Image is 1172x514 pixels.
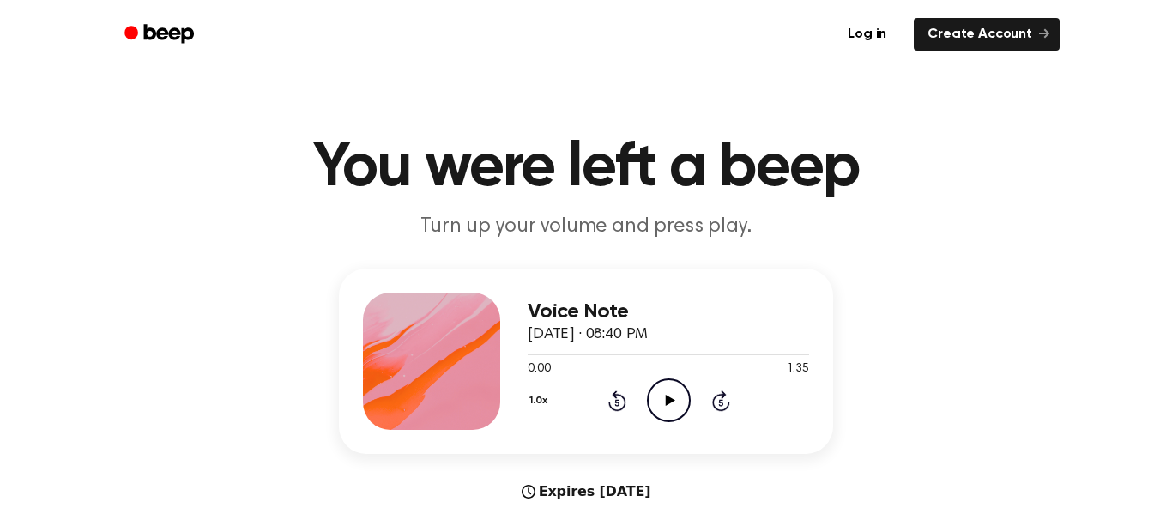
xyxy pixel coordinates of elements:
p: Turn up your volume and press play. [257,213,915,241]
a: Log in [831,15,903,54]
button: 1.0x [528,386,553,415]
a: Beep [112,18,209,51]
span: [DATE] · 08:40 PM [528,327,648,342]
div: Expires [DATE] [522,481,651,502]
a: Create Account [914,18,1060,51]
h3: Voice Note [528,300,809,324]
h1: You were left a beep [147,137,1025,199]
span: 1:35 [787,360,809,378]
span: 0:00 [528,360,550,378]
